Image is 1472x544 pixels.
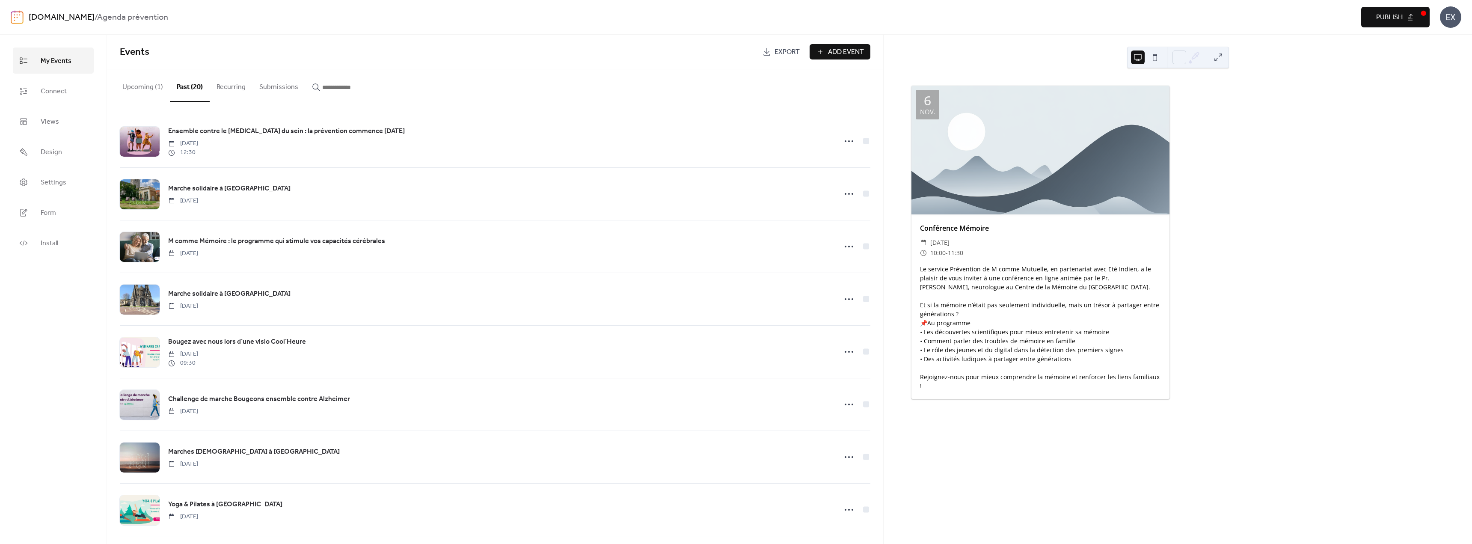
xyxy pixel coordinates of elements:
[41,206,56,220] span: Form
[168,350,198,359] span: [DATE]
[946,248,948,258] span: -
[41,176,66,189] span: Settings
[116,69,170,101] button: Upcoming (1)
[911,265,1169,390] div: Le service Prévention de M comme Mutuelle, en partenariat avec Eté Indien, a le plaisir de vous i...
[168,289,291,299] span: Marche solidaire à [GEOGRAPHIC_DATA]
[828,47,864,57] span: Add Event
[756,44,806,59] a: Export
[168,460,198,469] span: [DATE]
[168,394,350,404] span: Challenge de marche Bougeons ensemble contre Alzheimer
[168,196,198,205] span: [DATE]
[168,183,291,194] a: Marche solidaire à [GEOGRAPHIC_DATA]
[41,146,62,159] span: Design
[168,139,198,148] span: [DATE]
[13,108,94,134] a: Views
[1440,6,1461,28] div: EX
[13,139,94,165] a: Design
[13,48,94,74] a: My Events
[13,78,94,104] a: Connect
[168,236,385,247] a: M comme Mémoire : le programme qui stimule vos capacités cérébrales
[920,238,927,248] div: ​
[168,407,198,416] span: [DATE]
[1376,12,1403,23] span: Publish
[210,69,252,101] button: Recurring
[168,249,198,258] span: [DATE]
[930,248,946,258] span: 10:00
[924,94,931,107] div: 6
[41,85,67,98] span: Connect
[97,9,168,26] b: Agenda prévention
[168,447,340,457] span: Marches [DEMOGRAPHIC_DATA] à [GEOGRAPHIC_DATA]
[13,230,94,256] a: Install
[120,43,149,62] span: Events
[930,238,950,248] span: [DATE]
[13,199,94,226] a: Form
[168,359,198,368] span: 09:30
[13,169,94,195] a: Settings
[41,54,71,68] span: My Events
[41,115,59,128] span: Views
[168,148,198,157] span: 12:30
[168,499,282,510] a: Yoga & Pilates à [GEOGRAPHIC_DATA]
[168,394,350,405] a: Challenge de marche Bougeons ensemble contre Alzheimer
[11,10,24,24] img: logo
[29,9,95,26] a: [DOMAIN_NAME]
[168,337,306,347] span: Bougez avec nous lors d’une visio Cool’Heure
[920,109,935,115] div: nov.
[168,126,405,137] a: Ensemble contre le [MEDICAL_DATA] du sein : la prévention commence [DATE]
[1361,7,1430,27] button: Publish
[775,47,800,57] span: Export
[252,69,305,101] button: Submissions
[810,44,870,59] button: Add Event
[168,446,340,458] a: Marches [DEMOGRAPHIC_DATA] à [GEOGRAPHIC_DATA]
[168,288,291,300] a: Marche solidaire à [GEOGRAPHIC_DATA]
[948,248,963,258] span: 11:30
[41,237,58,250] span: Install
[911,223,1169,233] div: Conférence Mémoire
[920,248,927,258] div: ​
[95,9,97,26] b: /
[168,336,306,348] a: Bougez avec nous lors d’une visio Cool’Heure
[170,69,210,102] button: Past (20)
[168,512,198,521] span: [DATE]
[168,302,198,311] span: [DATE]
[168,184,291,194] span: Marche solidaire à [GEOGRAPHIC_DATA]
